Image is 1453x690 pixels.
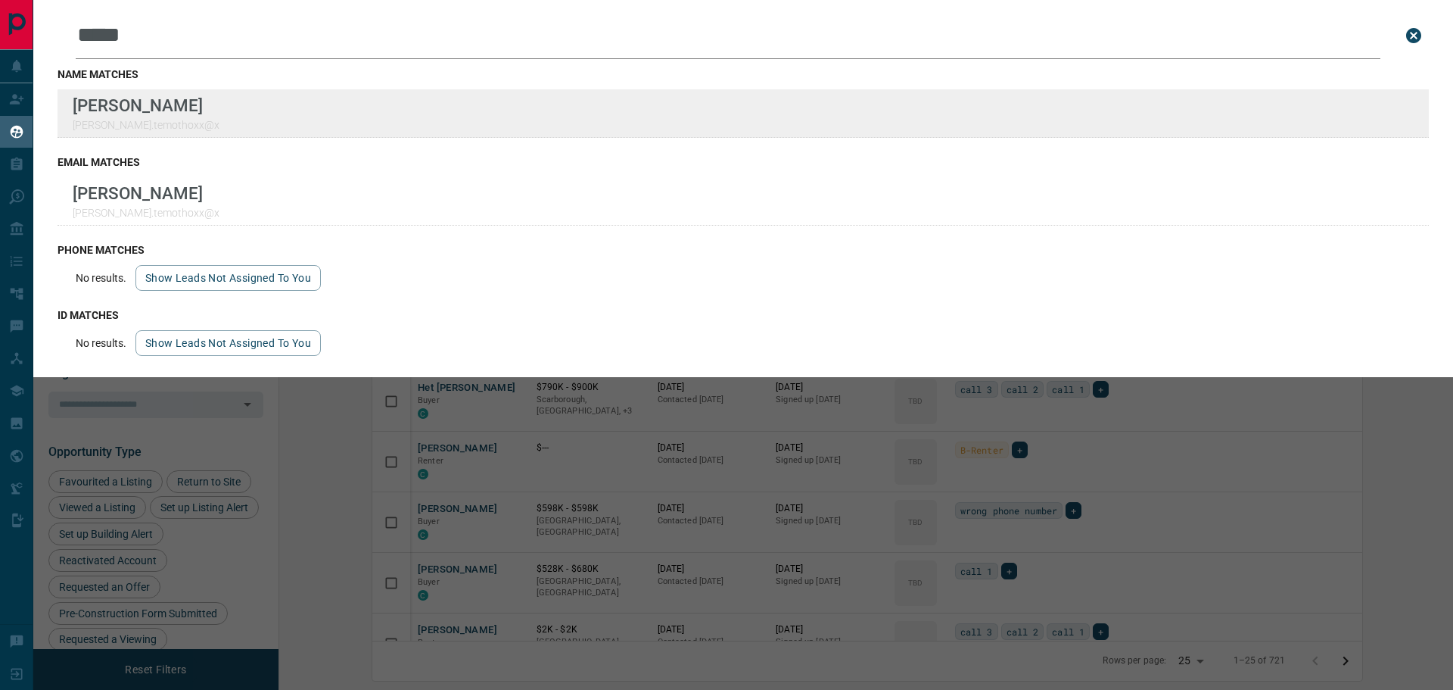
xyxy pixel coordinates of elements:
p: No results. [76,337,126,349]
p: [PERSON_NAME].temothoxx@x [73,207,219,219]
p: [PERSON_NAME] [73,95,219,115]
p: [PERSON_NAME].temothoxx@x [73,119,219,131]
button: close search bar [1399,20,1429,51]
p: [PERSON_NAME] [73,183,219,203]
h3: name matches [58,68,1429,80]
button: show leads not assigned to you [135,265,321,291]
p: No results. [76,272,126,284]
h3: phone matches [58,244,1429,256]
button: show leads not assigned to you [135,330,321,356]
h3: id matches [58,309,1429,321]
h3: email matches [58,156,1429,168]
